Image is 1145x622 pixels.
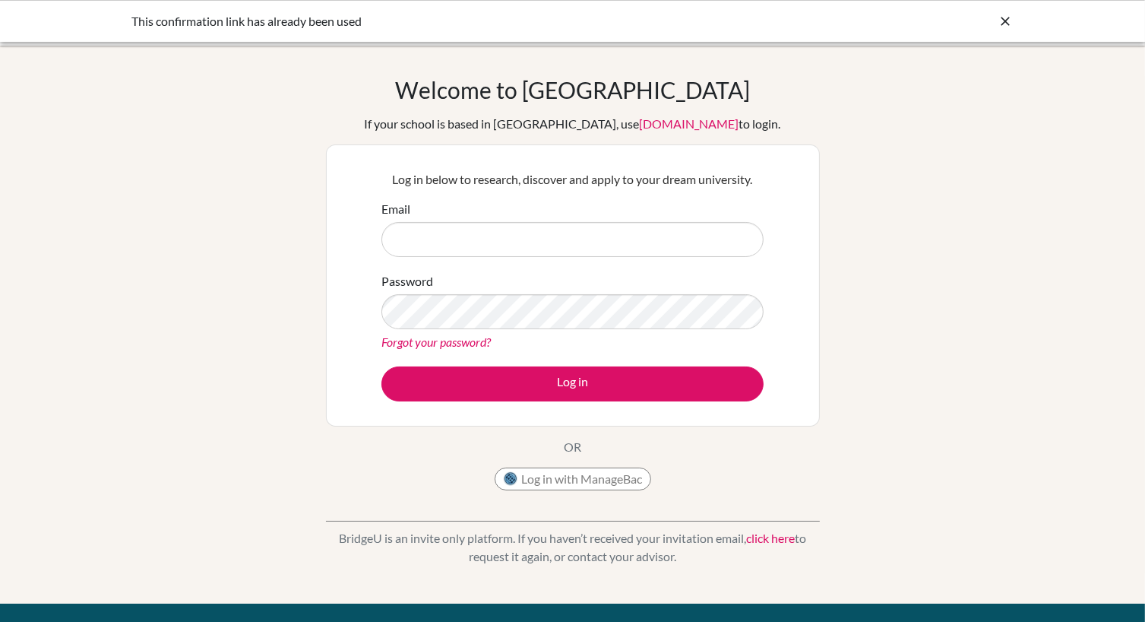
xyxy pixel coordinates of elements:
p: OR [564,438,581,456]
div: This confirmation link has already been used [132,12,786,30]
button: Log in with ManageBac [495,468,651,490]
a: Forgot your password? [381,335,491,349]
label: Email [381,200,410,218]
a: click here [746,531,795,545]
label: Password [381,272,433,290]
p: Log in below to research, discover and apply to your dream university. [381,170,764,189]
button: Log in [381,367,764,401]
a: [DOMAIN_NAME] [640,116,739,131]
div: If your school is based in [GEOGRAPHIC_DATA], use to login. [365,115,781,133]
p: BridgeU is an invite only platform. If you haven’t received your invitation email, to request it ... [326,529,820,566]
h1: Welcome to [GEOGRAPHIC_DATA] [395,76,750,103]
